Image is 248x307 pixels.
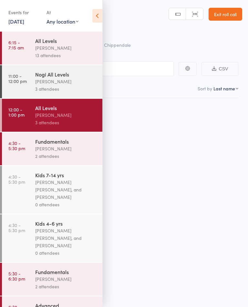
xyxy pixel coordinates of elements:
time: 4:30 - 5:30 pm [8,222,25,233]
a: 11:00 -12:00 pmNogi All Levels[PERSON_NAME]3 attendees [2,65,102,98]
div: Any location [46,18,78,25]
div: [PERSON_NAME] [35,44,97,52]
time: 11:00 - 12:00 pm [8,73,27,84]
a: Exit roll call [209,8,242,21]
div: 13 attendees [35,52,97,59]
div: Fundamentals [35,138,97,145]
div: [PERSON_NAME] [PERSON_NAME], and [PERSON_NAME] [35,179,97,201]
a: 4:30 -5:30 pmKids 4-6 yrs[PERSON_NAME] [PERSON_NAME], and [PERSON_NAME]0 attendees [2,214,102,262]
div: Kids 7-14 yrs [35,171,97,179]
label: Sort by [198,85,212,92]
time: 6:15 - 7:15 am [8,40,24,50]
div: Last name [213,85,235,92]
a: 4:30 -5:30 pmKids 7-14 yrs[PERSON_NAME] [PERSON_NAME], and [PERSON_NAME]0 attendees [2,166,102,214]
a: 5:30 -6:30 pmFundamentals[PERSON_NAME]2 attendees [2,263,102,296]
time: 4:30 - 5:30 pm [8,174,25,184]
div: 0 attendees [35,249,97,257]
div: Kids 4-6 yrs [35,220,97,227]
div: 2 attendees [35,283,97,290]
div: [PERSON_NAME] [35,111,97,119]
div: [PERSON_NAME] [35,145,97,152]
time: 12:00 - 1:00 pm [8,107,25,117]
time: 4:30 - 5:30 pm [8,140,25,151]
div: [PERSON_NAME] [PERSON_NAME], and [PERSON_NAME] [35,227,97,249]
div: [PERSON_NAME] [35,78,97,85]
a: 6:15 -7:15 amAll Levels[PERSON_NAME]13 attendees [2,32,102,65]
div: At [46,7,78,18]
div: 3 attendees [35,119,97,126]
a: 4:30 -5:30 pmFundamentals[PERSON_NAME]2 attendees [2,132,102,165]
div: [PERSON_NAME] [35,275,97,283]
button: CSV [201,62,238,76]
div: All Levels [35,104,97,111]
div: Events for [8,7,40,18]
a: 12:00 -1:00 pmAll Levels[PERSON_NAME]3 attendees [2,99,102,132]
div: 0 attendees [35,201,97,208]
div: Nogi All Levels [35,71,97,78]
div: 3 attendees [35,85,97,93]
div: All Levels [35,37,97,44]
time: 5:30 - 6:30 pm [8,271,25,281]
div: 2 attendees [35,152,97,160]
span: Chippendale [104,42,131,48]
a: [DATE] [8,18,24,25]
div: Fundamentals [35,268,97,275]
